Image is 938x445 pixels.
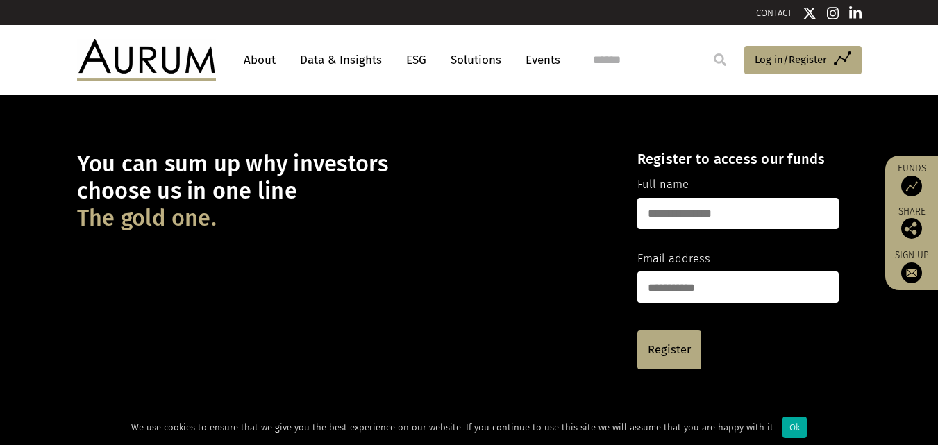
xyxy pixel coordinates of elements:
[756,8,792,18] a: CONTACT
[399,47,433,73] a: ESG
[901,176,922,196] img: Access Funds
[892,207,931,239] div: Share
[892,162,931,196] a: Funds
[237,47,283,73] a: About
[849,6,862,20] img: Linkedin icon
[803,6,816,20] img: Twitter icon
[637,250,710,268] label: Email address
[293,47,389,73] a: Data & Insights
[782,417,807,438] div: Ok
[444,47,508,73] a: Solutions
[755,51,827,68] span: Log in/Register
[901,218,922,239] img: Share this post
[901,262,922,283] img: Sign up to our newsletter
[77,151,613,232] h1: You can sum up why investors choose us in one line
[77,39,216,81] img: Aurum
[827,6,839,20] img: Instagram icon
[77,205,217,232] span: The gold one.
[519,47,560,73] a: Events
[637,330,701,369] a: Register
[637,151,839,167] h4: Register to access our funds
[637,176,689,194] label: Full name
[744,46,862,75] a: Log in/Register
[892,249,931,283] a: Sign up
[706,46,734,74] input: Submit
